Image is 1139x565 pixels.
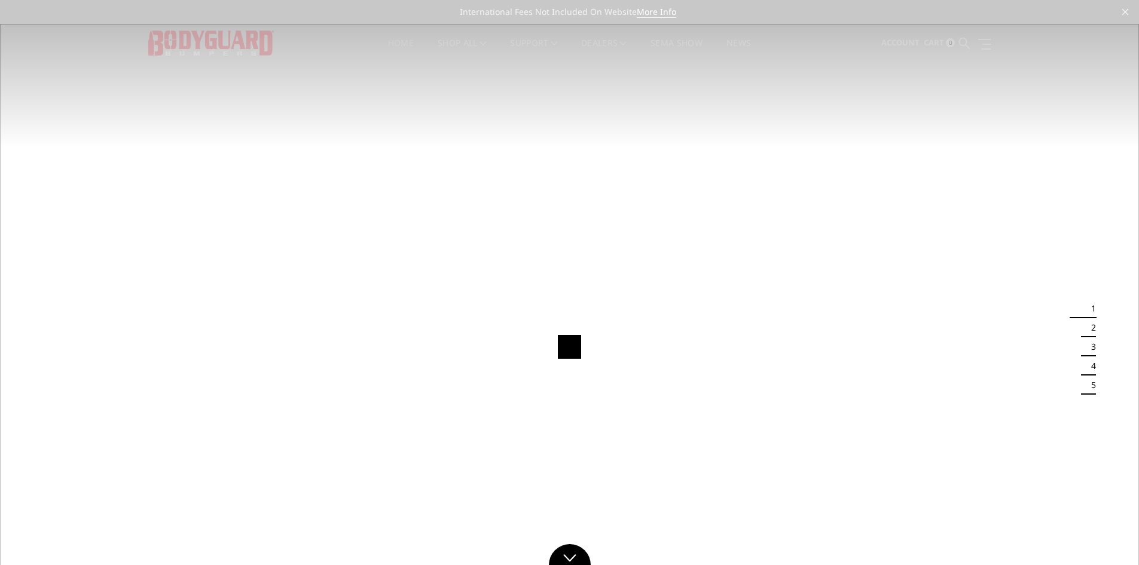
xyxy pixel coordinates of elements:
[1084,299,1096,318] button: 1 of 5
[510,39,557,62] a: Support
[881,37,920,48] span: Account
[1084,337,1096,356] button: 3 of 5
[1084,318,1096,337] button: 2 of 5
[549,544,591,565] a: Click to Down
[881,27,920,59] a: Account
[946,38,955,47] span: 0
[438,39,486,62] a: shop all
[388,39,414,62] a: Home
[1084,375,1096,395] button: 5 of 5
[924,27,955,59] a: Cart 0
[1084,356,1096,375] button: 4 of 5
[924,37,944,48] span: Cart
[148,30,274,55] img: BODYGUARD BUMPERS
[651,39,703,62] a: SEMA Show
[581,39,627,62] a: Dealers
[726,39,751,62] a: News
[637,6,676,18] a: More Info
